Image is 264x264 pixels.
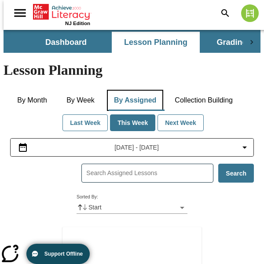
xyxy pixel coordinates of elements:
[44,251,83,257] span: Support Offline
[110,114,155,132] button: This Week
[22,32,110,53] button: Dashboard
[59,90,103,111] button: By Week
[158,114,204,132] button: Next Week
[10,90,54,111] button: By Month
[26,244,90,264] button: Support Offline
[239,142,250,153] svg: Collapse Date Range Filter
[65,21,90,26] span: NJ Edition
[236,2,264,25] button: Select a new avatar
[77,194,98,200] label: Sorted By :
[21,32,243,53] div: SubNavbar
[243,32,260,53] div: Next Tabs
[168,90,240,111] button: Collection Building
[114,143,159,152] span: [DATE] - [DATE]
[4,30,260,53] div: SubNavbar
[241,4,259,22] img: avatar image
[33,2,90,26] div: Home
[88,203,102,212] p: Start
[112,32,200,53] button: Lesson Planning
[4,62,260,78] h1: Lesson Planning
[33,3,90,21] a: Home
[218,164,254,183] button: Search
[215,3,236,24] button: Search
[86,167,213,180] input: Search Assigned Lessons
[14,142,250,153] button: Select the date range menu item
[107,90,163,111] button: By Assigned
[62,114,108,132] button: Last Week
